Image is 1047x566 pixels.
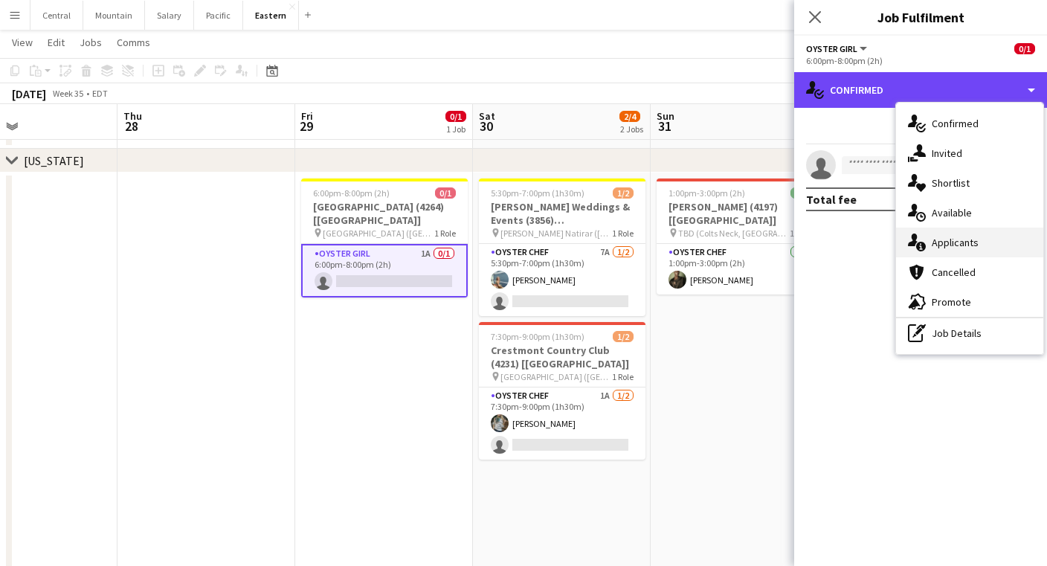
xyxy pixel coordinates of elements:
[896,168,1043,198] div: Shortlist
[613,331,634,342] span: 1/2
[612,371,634,382] span: 1 Role
[479,179,645,316] app-job-card: 5:30pm-7:00pm (1h30m)1/2[PERSON_NAME] Weddings & Events (3856) [[GEOGRAPHIC_DATA]] [PERSON_NAME] ...
[117,36,150,49] span: Comms
[121,118,142,135] span: 28
[620,123,643,135] div: 2 Jobs
[12,86,46,101] div: [DATE]
[49,88,86,99] span: Week 35
[48,36,65,49] span: Edit
[313,187,390,199] span: 6:00pm-8:00pm (2h)
[479,387,645,460] app-card-role: Oyster Chef1A1/27:30pm-9:00pm (1h30m)[PERSON_NAME]
[790,187,811,199] span: 1/1
[612,228,634,239] span: 1 Role
[477,118,495,135] span: 30
[6,33,39,52] a: View
[479,344,645,370] h3: Crestmont Country Club (4231) [[GEOGRAPHIC_DATA]]
[790,228,811,239] span: 1 Role
[896,138,1043,168] div: Invited
[434,228,456,239] span: 1 Role
[24,153,84,168] div: [US_STATE]
[445,111,466,122] span: 0/1
[657,200,823,227] h3: [PERSON_NAME] (4197) [[GEOGRAPHIC_DATA]]
[92,88,108,99] div: EDT
[896,109,1043,138] div: Confirmed
[301,179,468,298] app-job-card: 6:00pm-8:00pm (2h)0/1[GEOGRAPHIC_DATA] (4264) [[GEOGRAPHIC_DATA]] [GEOGRAPHIC_DATA] ([GEOGRAPHIC_...
[657,179,823,295] app-job-card: 1:00pm-3:00pm (2h)1/1[PERSON_NAME] (4197) [[GEOGRAPHIC_DATA]] TBD (Colts Neck, [GEOGRAPHIC_DATA])...
[500,371,612,382] span: [GEOGRAPHIC_DATA] ([GEOGRAPHIC_DATA], [GEOGRAPHIC_DATA])
[669,187,745,199] span: 1:00pm-3:00pm (2h)
[654,118,674,135] span: 31
[446,123,465,135] div: 1 Job
[613,187,634,199] span: 1/2
[619,111,640,122] span: 2/4
[896,198,1043,228] div: Available
[479,200,645,227] h3: [PERSON_NAME] Weddings & Events (3856) [[GEOGRAPHIC_DATA]]
[435,187,456,199] span: 0/1
[491,187,584,199] span: 5:30pm-7:00pm (1h30m)
[794,7,1047,27] h3: Job Fulfilment
[301,244,468,298] app-card-role: Oyster Girl1A0/16:00pm-8:00pm (2h)
[896,287,1043,317] div: Promote
[657,244,823,295] app-card-role: Oyster Chef1/11:00pm-3:00pm (2h)[PERSON_NAME]
[479,109,495,123] span: Sat
[83,1,145,30] button: Mountain
[243,1,299,30] button: Eastern
[74,33,108,52] a: Jobs
[1014,43,1035,54] span: 0/1
[491,331,584,342] span: 7:30pm-9:00pm (1h30m)
[896,228,1043,257] div: Applicants
[80,36,102,49] span: Jobs
[301,200,468,227] h3: [GEOGRAPHIC_DATA] (4264) [[GEOGRAPHIC_DATA]]
[678,228,790,239] span: TBD (Colts Neck, [GEOGRAPHIC_DATA])
[479,322,645,460] app-job-card: 7:30pm-9:00pm (1h30m)1/2Crestmont Country Club (4231) [[GEOGRAPHIC_DATA]] [GEOGRAPHIC_DATA] ([GEO...
[806,192,857,207] div: Total fee
[194,1,243,30] button: Pacific
[500,228,612,239] span: [PERSON_NAME] Natirar ([GEOGRAPHIC_DATA], [GEOGRAPHIC_DATA])
[806,43,857,54] span: Oyster Girl
[806,43,869,54] button: Oyster Girl
[794,72,1047,108] div: Confirmed
[111,33,156,52] a: Comms
[479,244,645,316] app-card-role: Oyster Chef7A1/25:30pm-7:00pm (1h30m)[PERSON_NAME]
[806,55,1035,66] div: 6:00pm-8:00pm (2h)
[42,33,71,52] a: Edit
[657,109,674,123] span: Sun
[323,228,434,239] span: [GEOGRAPHIC_DATA] ([GEOGRAPHIC_DATA], [GEOGRAPHIC_DATA])
[896,318,1043,348] div: Job Details
[30,1,83,30] button: Central
[145,1,194,30] button: Salary
[896,257,1043,287] div: Cancelled
[301,109,313,123] span: Fri
[299,118,313,135] span: 29
[12,36,33,49] span: View
[123,109,142,123] span: Thu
